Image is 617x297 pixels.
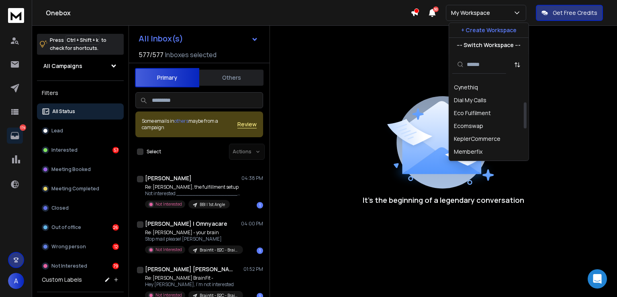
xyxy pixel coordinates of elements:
[145,190,241,197] p: Not interested ________________________________ From: [PERSON_NAME]
[237,120,257,128] button: Review
[8,273,24,289] button: A
[142,118,237,131] div: Some emails in maybe from a campaign
[50,36,106,52] p: Press to check for shortcuts.
[241,175,263,181] p: 04:38 PM
[454,83,478,91] div: Cynethiq
[509,57,525,73] button: Sort by Sort A-Z
[51,224,81,231] p: Out of office
[135,68,199,87] button: Primary
[241,221,263,227] p: 04:00 PM
[588,269,607,289] div: Open Intercom Messenger
[457,41,521,49] p: --- Switch Workspace ---
[51,205,69,211] p: Closed
[139,35,183,43] h1: All Inbox(s)
[51,186,99,192] p: Meeting Completed
[51,263,87,269] p: Not Interested
[37,123,124,139] button: Lead
[43,62,82,70] h1: All Campaigns
[145,281,241,288] p: Hey [PERSON_NAME], I'm not interested
[20,124,26,131] p: 174
[37,161,124,177] button: Meeting Booked
[132,31,265,47] button: All Inbox(s)
[145,236,241,242] p: Stop mail please! [PERSON_NAME]
[8,8,24,23] img: logo
[243,266,263,272] p: 01:52 PM
[145,265,233,273] h1: [PERSON_NAME] [PERSON_NAME]
[461,26,517,34] p: + Create Workspace
[433,6,439,12] span: 50
[46,8,411,18] h1: Onebox
[52,108,75,115] p: All Status
[7,128,23,144] a: 174
[454,122,483,130] div: Ecomswap
[155,247,182,253] p: Not Interested
[199,69,264,87] button: Others
[145,229,241,236] p: Re: [PERSON_NAME] - your brain
[454,135,501,143] div: KeplerCommerce
[37,181,124,197] button: Meeting Completed
[145,174,192,182] h1: [PERSON_NAME]
[112,243,119,250] div: 12
[155,201,182,207] p: Not Interested
[449,23,529,37] button: + Create Workspace
[145,184,241,190] p: Re: [PERSON_NAME], the fulfillment setup
[257,202,263,208] div: 1
[139,50,163,60] span: 577 / 577
[37,87,124,99] h3: Filters
[37,142,124,158] button: Interested57
[112,147,119,153] div: 57
[37,219,124,235] button: Out of office26
[454,96,486,104] div: Dial My Calls
[112,263,119,269] div: 79
[454,148,482,156] div: Memberfix
[42,276,82,284] h3: Custom Labels
[51,147,78,153] p: Interested
[112,224,119,231] div: 26
[454,109,491,117] div: Eco Fulfilment
[37,239,124,255] button: Wrong person12
[51,166,91,173] p: Meeting Booked
[147,148,161,155] label: Select
[200,202,225,208] p: BBI | 1st Angle
[451,9,493,17] p: My Workspace
[145,275,241,281] p: Re: [PERSON_NAME] BrainFit -
[51,128,63,134] p: Lead
[257,248,263,254] div: 1
[37,258,124,274] button: Not Interested79
[65,35,100,45] span: Ctrl + Shift + k
[553,9,597,17] p: Get Free Credits
[174,118,188,124] span: others
[37,58,124,74] button: All Campaigns
[363,194,524,206] p: It’s the beginning of a legendary conversation
[536,5,603,21] button: Get Free Credits
[37,103,124,120] button: All Status
[165,50,217,60] h3: Inboxes selected
[37,200,124,216] button: Closed
[200,247,238,253] p: Brainfit - B2C - Brain Battery - EU
[145,220,227,228] h1: [PERSON_NAME] I Omnyacare
[51,243,86,250] p: Wrong person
